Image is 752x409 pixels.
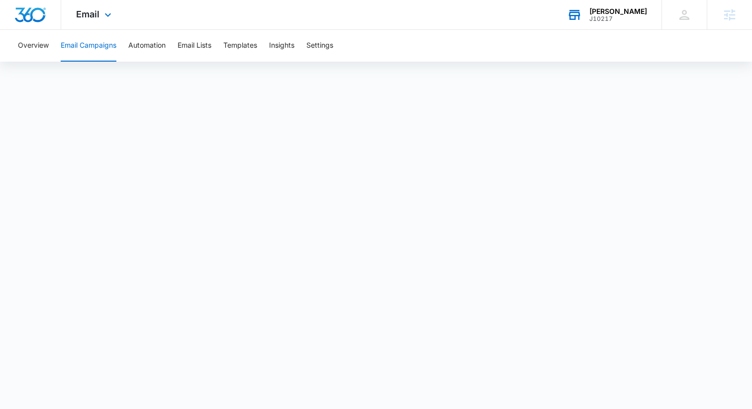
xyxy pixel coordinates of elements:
[223,30,257,62] button: Templates
[589,7,647,15] div: account name
[128,30,166,62] button: Automation
[269,30,294,62] button: Insights
[306,30,333,62] button: Settings
[589,15,647,22] div: account id
[61,30,116,62] button: Email Campaigns
[18,30,49,62] button: Overview
[76,9,99,19] span: Email
[178,30,211,62] button: Email Lists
